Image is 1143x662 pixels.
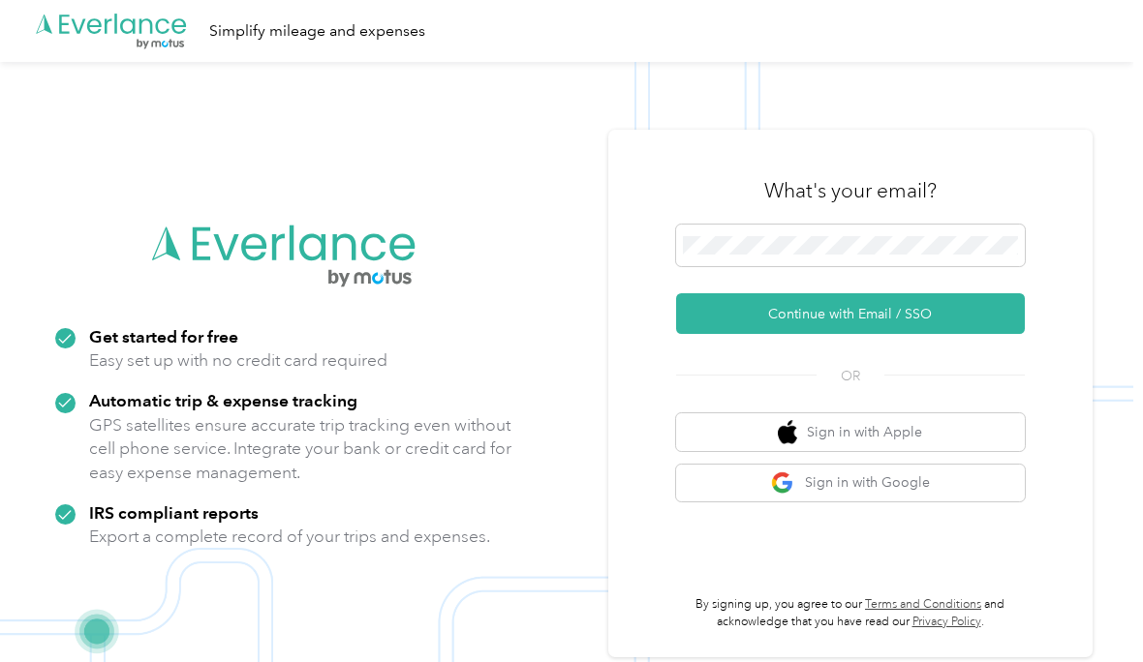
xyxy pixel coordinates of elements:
[89,525,490,549] p: Export a complete record of your trips and expenses.
[771,471,795,496] img: google logo
[778,420,797,444] img: apple logo
[764,177,937,204] h3: What's your email?
[676,293,1025,334] button: Continue with Email / SSO
[89,413,512,485] p: GPS satellites ensure accurate trip tracking even without cell phone service. Integrate your bank...
[676,413,1025,451] button: apple logoSign in with Apple
[89,390,357,410] strong: Automatic trip & expense tracking
[89,326,238,346] strong: Get started for free
[865,597,981,612] a: Terms and Conditions
[817,366,884,386] span: OR
[912,615,981,629] a: Privacy Policy
[89,502,259,523] strong: IRS compliant reports
[676,596,1025,630] p: By signing up, you agree to our and acknowledge that you have read our .
[676,465,1025,502] button: google logoSign in with Google
[89,348,387,373] p: Easy set up with no credit card required
[209,19,425,44] div: Simplify mileage and expenses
